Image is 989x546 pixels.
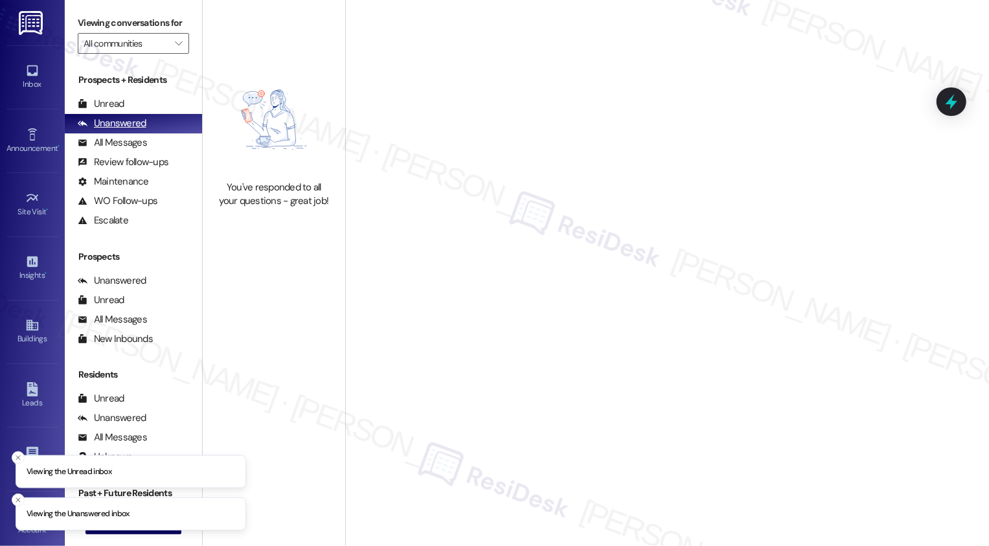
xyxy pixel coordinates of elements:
div: WO Follow-ups [78,194,157,208]
a: Templates • [6,442,58,477]
div: All Messages [78,431,147,444]
img: ResiDesk Logo [19,11,45,35]
div: Unread [78,293,124,307]
div: New Inbounds [78,332,153,346]
div: All Messages [78,313,147,326]
div: Prospects + Residents [65,73,202,87]
div: Residents [65,368,202,381]
a: Leads [6,378,58,413]
i:  [175,38,182,49]
div: All Messages [78,136,147,150]
a: Inbox [6,60,58,95]
div: Unread [78,392,124,405]
div: Maintenance [78,175,149,188]
span: • [58,142,60,151]
input: All communities [84,33,168,54]
label: Viewing conversations for [78,13,189,33]
div: Review follow-ups [78,155,168,169]
img: empty-state [217,65,331,174]
div: You've responded to all your questions - great job! [217,181,331,209]
div: Unanswered [78,117,146,130]
span: • [45,269,47,278]
div: Escalate [78,214,128,227]
p: Viewing the Unanswered inbox [27,508,130,520]
button: Close toast [12,494,25,506]
div: Unanswered [78,274,146,288]
p: Viewing the Unread inbox [27,466,111,477]
span: • [47,205,49,214]
div: Unread [78,97,124,111]
button: Close toast [12,451,25,464]
a: Account [6,505,58,540]
a: Site Visit • [6,187,58,222]
div: Prospects [65,250,202,264]
div: Unanswered [78,411,146,425]
a: Buildings [6,314,58,349]
a: Insights • [6,251,58,286]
